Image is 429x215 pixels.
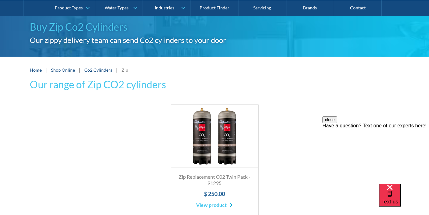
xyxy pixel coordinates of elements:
h2: Our zippy delivery team can send Co2 cylinders to your door [30,34,400,46]
a: Co2 Cylinders [84,67,112,73]
div: Product Types [55,5,83,10]
a: Home [30,67,42,73]
h3: Our range of Zip CO2 cylinders [30,77,166,92]
a: Shop Online [51,67,75,73]
div: | [115,66,118,74]
div: Industries [155,5,174,10]
div: Zip [122,67,128,73]
a: View product [196,201,233,209]
iframe: podium webchat widget prompt [322,116,429,192]
div: Water Types [105,5,128,10]
h1: Buy Zip Co2 Cylinders [30,19,400,34]
iframe: podium webchat widget bubble [379,184,429,215]
h3: Zip Replacement C02 Twin Pack - 91295 [177,174,252,187]
div: | [45,66,48,74]
h4: $ 250.00 [177,190,252,198]
div: | [78,66,81,74]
